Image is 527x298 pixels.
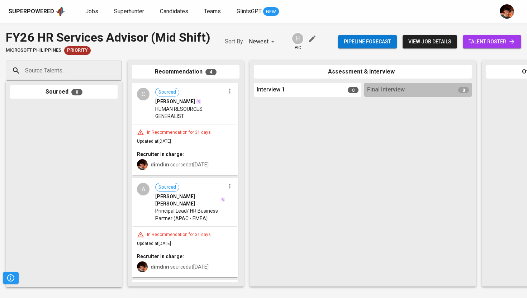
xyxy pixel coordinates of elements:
[132,65,239,79] div: Recommendation
[155,193,220,207] span: [PERSON_NAME] [PERSON_NAME]
[114,8,144,15] span: Superhunter
[344,37,391,46] span: Pipeline forecast
[237,8,262,15] span: GlintsGPT
[137,261,148,272] img: diemas@glints.com
[137,254,184,259] b: Recruiter in charge:
[263,8,279,15] span: NEW
[56,6,65,17] img: app logo
[225,37,243,46] p: Sort By
[9,6,65,17] a: Superpoweredapp logo
[137,139,171,144] span: Updated at [DATE]
[85,8,98,15] span: Jobs
[10,85,118,99] div: Sourced
[367,86,405,94] span: Final Interview
[463,35,521,48] a: talent roster
[144,129,214,136] div: In Recommendation for 31 days
[64,47,91,54] span: Priority
[3,272,19,284] button: Pipeline Triggers
[114,7,146,16] a: Superhunter
[204,7,222,16] a: Teams
[348,87,359,93] span: 0
[132,83,238,175] div: CSourced[PERSON_NAME]HUMAN RESOURCES GENERALISTIn Recommendation for 31 daysUpdated at[DATE]Recru...
[196,99,201,104] img: magic_wand.svg
[237,7,279,16] a: GlintsGPT NEW
[500,4,514,19] img: diemas@glints.com
[137,151,184,157] b: Recruiter in charge:
[160,8,188,15] span: Candidates
[6,47,61,54] span: Microsoft Philippines
[118,70,119,71] button: Open
[144,232,214,238] div: In Recommendation for 31 days
[137,88,149,100] div: C
[156,89,179,96] span: Sourced
[291,32,304,45] div: H
[71,89,82,95] span: 0
[458,87,469,93] span: 0
[291,32,304,51] div: pic
[9,8,54,16] div: Superpowered
[155,105,225,120] span: HUMAN RESOURCES GENERALIST
[156,184,179,191] span: Sourced
[137,183,149,195] div: A
[151,162,169,167] b: dimdim
[338,35,397,48] button: Pipeline forecast
[155,98,195,105] span: [PERSON_NAME]
[408,37,451,46] span: view job details
[151,264,209,270] span: sourced at [DATE]
[155,207,225,222] span: Principal Lead/ HR Business Partner (APAC - EMEA]
[403,35,457,48] button: view job details
[257,86,285,94] span: Interview 1
[249,37,269,46] p: Newest
[137,159,148,170] img: diemas@glints.com
[151,162,209,167] span: sourced at [DATE]
[64,46,91,55] div: New Job received from Demand Team
[151,264,169,270] b: dimdim
[137,241,171,246] span: Updated at [DATE]
[6,29,210,46] div: FY26 HR Services Advisor (Mid Shift)
[220,197,225,202] img: magic_wand.svg
[249,35,277,48] div: Newest
[85,7,100,16] a: Jobs
[204,8,221,15] span: Teams
[132,178,238,277] div: ASourced[PERSON_NAME] [PERSON_NAME]Principal Lead/ HR Business Partner (APAC - EMEA]In Recommenda...
[254,65,472,79] div: Assessment & Interview
[160,7,190,16] a: Candidates
[205,69,217,75] span: 4
[469,37,516,46] span: talent roster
